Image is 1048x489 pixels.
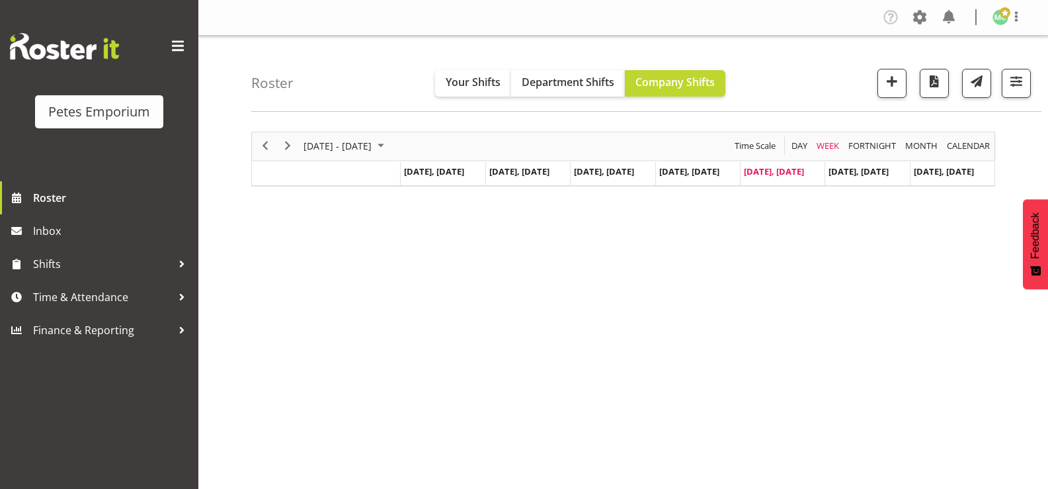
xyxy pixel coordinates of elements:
button: Timeline Month [903,138,940,154]
span: Feedback [1029,212,1041,259]
span: Day [790,138,809,154]
button: Send a list of all shifts for the selected filtered period to all rostered employees. [962,69,991,98]
span: Your Shifts [446,75,501,89]
span: Company Shifts [635,75,715,89]
div: Timeline Week of August 22, 2025 [251,132,995,187]
div: Petes Emporium [48,102,150,122]
span: [DATE], [DATE] [489,165,549,177]
span: [DATE], [DATE] [828,165,889,177]
img: Rosterit website logo [10,33,119,60]
button: Feedback - Show survey [1023,199,1048,289]
button: Next [279,138,297,154]
span: [DATE], [DATE] [914,165,974,177]
span: [DATE], [DATE] [659,165,719,177]
div: August 18 - 24, 2025 [299,132,392,160]
img: melissa-cowen2635.jpg [992,9,1008,25]
span: calendar [946,138,991,154]
span: Time Scale [733,138,777,154]
span: Month [904,138,939,154]
button: Download a PDF of the roster according to the set date range. [920,69,949,98]
button: Fortnight [846,138,899,154]
div: next period [276,132,299,160]
span: [DATE] - [DATE] [302,138,373,154]
button: Timeline Day [789,138,810,154]
button: August 2025 [302,138,390,154]
button: Time Scale [733,138,778,154]
button: Add a new shift [877,69,907,98]
span: [DATE], [DATE] [404,165,464,177]
button: Timeline Week [815,138,842,154]
span: Time & Attendance [33,287,172,307]
button: Company Shifts [625,70,725,97]
button: Your Shifts [435,70,511,97]
span: Week [815,138,840,154]
button: Department Shifts [511,70,625,97]
span: Inbox [33,221,192,241]
span: [DATE], [DATE] [744,165,804,177]
h4: Roster [251,75,294,91]
span: Shifts [33,254,172,274]
button: Month [945,138,992,154]
span: Fortnight [847,138,897,154]
span: [DATE], [DATE] [574,165,634,177]
button: Previous [257,138,274,154]
button: Filter Shifts [1002,69,1031,98]
span: Finance & Reporting [33,320,172,340]
span: Department Shifts [522,75,614,89]
span: Roster [33,188,192,208]
div: previous period [254,132,276,160]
